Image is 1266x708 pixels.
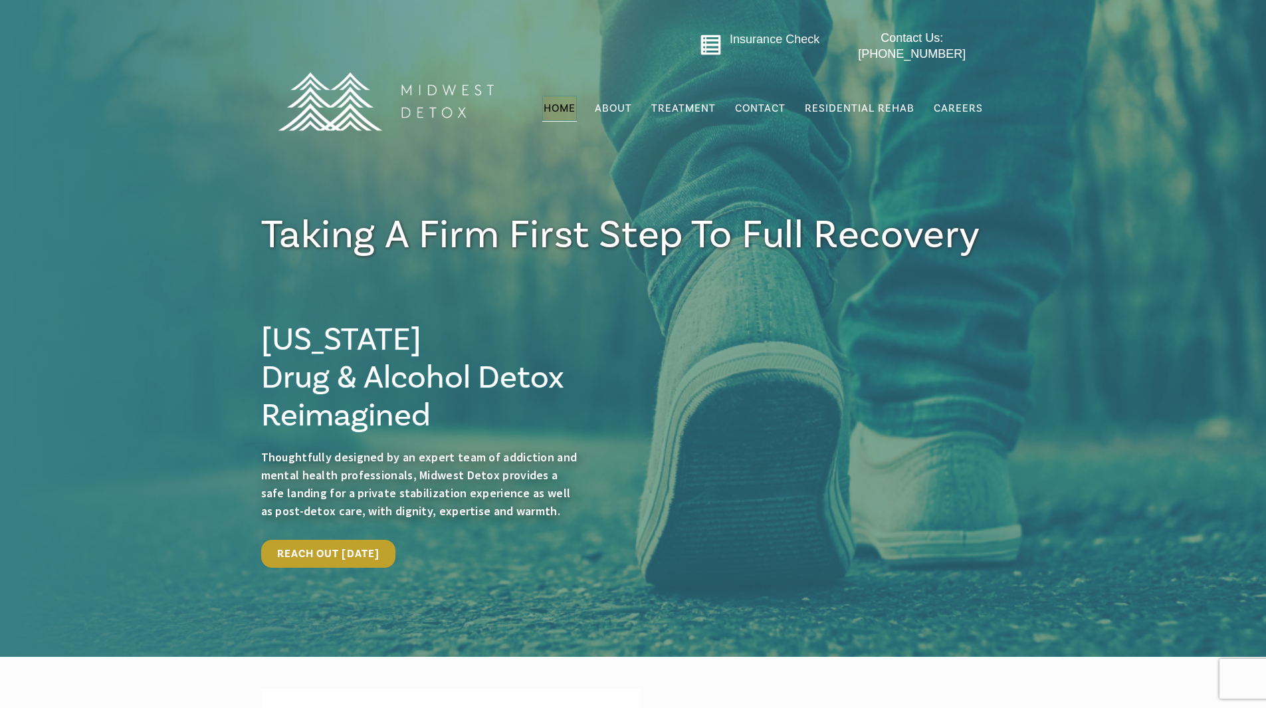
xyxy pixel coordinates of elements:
a: Treatment [650,96,717,121]
a: Residential Rehab [803,96,916,121]
a: Home [542,96,577,121]
span: Home [544,102,576,115]
a: Contact Us: [PHONE_NUMBER] [832,31,992,62]
img: MD Logo Horitzontal white-01 (1) (1) [269,43,502,160]
a: Go to midwestdetox.com/message-form-page/ [700,34,722,60]
a: Careers [932,96,984,121]
a: About [593,96,633,121]
span: Thoughtfully designed by an expert team of addiction and mental health professionals, Midwest Det... [261,449,578,519]
a: Insurance Check [730,33,819,46]
span: Taking a firm First Step To full Recovery [261,209,981,261]
span: Treatment [651,103,716,114]
span: Careers [934,102,983,115]
a: Reach Out [DATE] [261,540,396,568]
span: Residential Rehab [805,102,914,115]
span: Contact [735,103,786,114]
span: [US_STATE] Drug & Alcohol Detox Reimagined [261,319,564,436]
a: Contact [734,96,787,121]
span: Contact Us: [PHONE_NUMBER] [858,31,966,60]
span: Reach Out [DATE] [277,547,380,560]
span: About [595,103,632,114]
